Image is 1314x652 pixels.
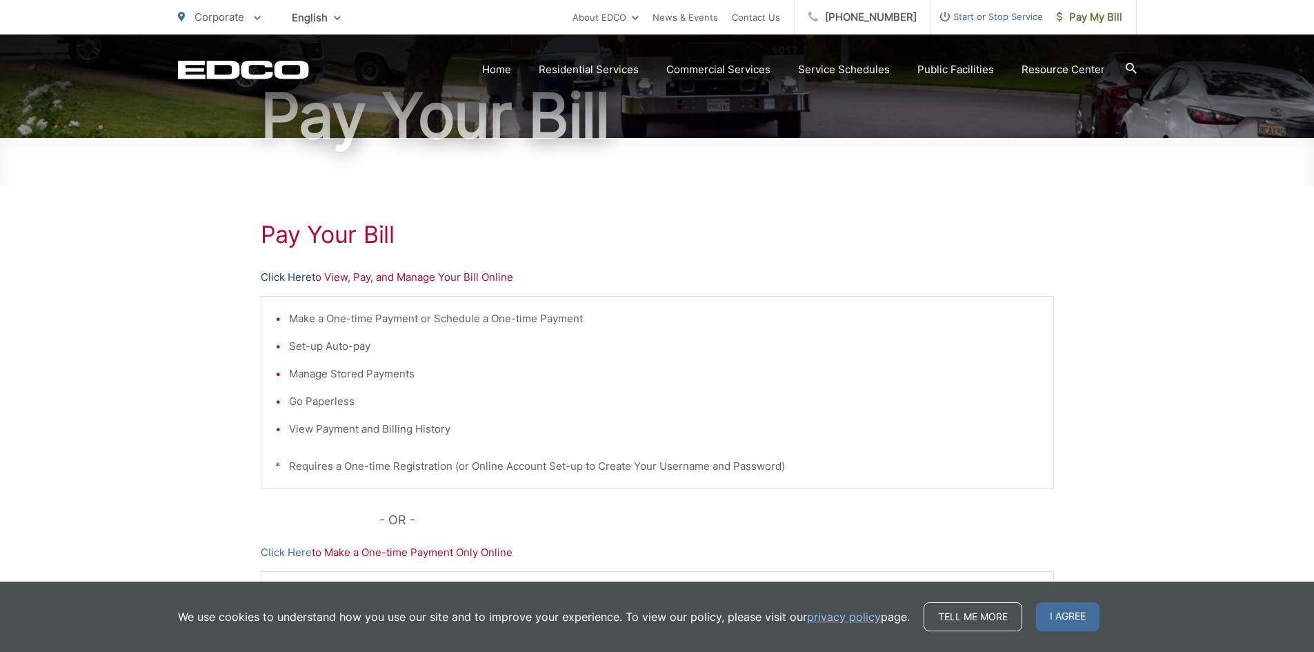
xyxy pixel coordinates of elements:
[732,9,780,26] a: Contact Us
[917,61,994,78] a: Public Facilities
[195,10,244,23] span: Corporate
[289,393,1039,410] li: Go Paperless
[289,421,1039,437] li: View Payment and Billing History
[261,544,1054,561] p: to Make a One-time Payment Only Online
[261,269,312,286] a: Click Here
[275,458,1039,475] p: * Requires a One-time Registration (or Online Account Set-up to Create Your Username and Password)
[261,544,312,561] a: Click Here
[178,60,309,79] a: EDCD logo. Return to the homepage.
[289,338,1039,355] li: Set-up Auto-pay
[807,609,881,625] a: privacy policy
[1022,61,1105,78] a: Resource Center
[1057,9,1122,26] span: Pay My Bill
[178,609,910,625] p: We use cookies to understand how you use our site and to improve your experience. To view our pol...
[289,366,1039,382] li: Manage Stored Payments
[539,61,639,78] a: Residential Services
[261,269,1054,286] p: to View, Pay, and Manage Your Bill Online
[924,602,1022,631] a: Tell me more
[289,310,1039,327] li: Make a One-time Payment or Schedule a One-time Payment
[178,81,1137,150] h1: Pay Your Bill
[798,61,890,78] a: Service Schedules
[482,61,511,78] a: Home
[261,221,1054,248] h1: Pay Your Bill
[281,6,351,30] span: English
[573,9,639,26] a: About EDCO
[1036,602,1099,631] span: I agree
[666,61,770,78] a: Commercial Services
[379,510,1054,531] p: - OR -
[653,9,718,26] a: News & Events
